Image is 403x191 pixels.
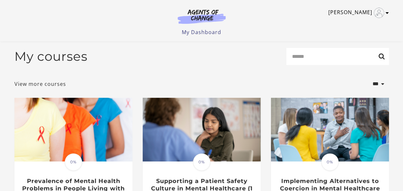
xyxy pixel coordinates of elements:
[321,153,339,171] span: 0%
[182,29,221,36] a: My Dashboard
[193,153,210,171] span: 0%
[14,49,88,64] h2: My courses
[171,9,232,24] img: Agents of Change Logo
[65,153,82,171] span: 0%
[14,80,66,88] a: View more courses
[328,8,386,18] a: Toggle menu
